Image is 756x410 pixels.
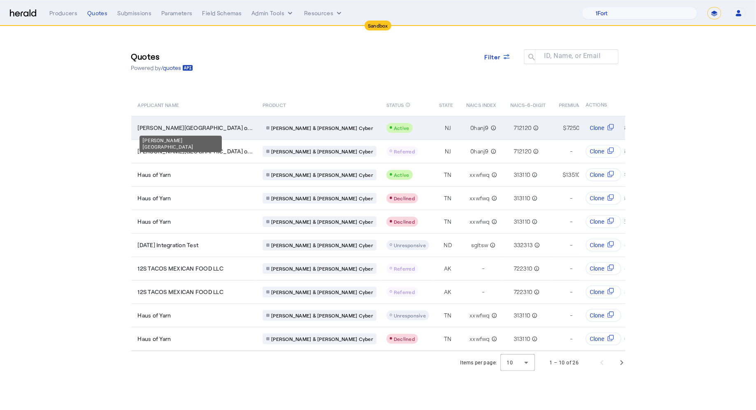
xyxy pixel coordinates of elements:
span: xxwfwq [470,311,490,320]
button: Clone [586,121,622,134]
span: Clone [590,124,605,132]
span: 13510 [566,171,580,179]
img: Herald Logo [10,9,36,17]
span: - [570,218,573,226]
span: 722310 [514,288,533,296]
span: 712120 [514,147,532,155]
span: PRODUCT [263,100,286,109]
span: ND [444,241,452,249]
span: TN [444,218,452,226]
span: 712120 [514,124,532,132]
span: - [570,335,573,343]
span: Clone [590,288,605,296]
span: NJ [445,124,451,132]
button: Clone [586,262,622,275]
span: Declined [394,195,415,201]
mat-icon: info_outline [533,241,540,249]
span: 0hanj9 [470,124,489,132]
span: [PERSON_NAME] & [PERSON_NAME] Cyber [271,242,373,248]
span: Clone [590,171,605,179]
span: Haus of Yarn [138,194,171,202]
mat-icon: info_outline [490,311,497,320]
span: Haus of Yarn [138,171,171,179]
span: Clone [590,335,605,343]
span: 722310 [514,264,533,273]
mat-icon: info_outline [406,100,411,109]
span: 313110 [514,218,530,226]
span: [PERSON_NAME] & [PERSON_NAME] Cyber [271,171,373,178]
a: /quotes [161,64,193,72]
span: Unresponsive [394,313,426,318]
span: 313110 [514,311,530,320]
span: [PERSON_NAME] & [PERSON_NAME] Cyber [271,125,373,131]
button: Resources dropdown menu [304,9,343,17]
div: Producers [49,9,77,17]
div: Field Schemas [202,9,242,17]
span: Haus of Yarn [138,311,171,320]
mat-icon: info_outline [530,335,537,343]
mat-icon: info_outline [530,311,537,320]
mat-icon: search [524,53,538,63]
span: Referred [394,266,415,271]
span: [PERSON_NAME] & [PERSON_NAME] Cyber [271,218,373,225]
div: Items per page: [461,359,497,367]
span: $ [563,171,566,179]
span: Clone [590,311,605,320]
span: NJ [445,147,451,155]
mat-icon: info_outline [490,194,497,202]
span: - [570,288,573,296]
span: [PERSON_NAME] & [PERSON_NAME] Cyber [271,312,373,319]
span: $ [563,124,567,132]
span: 12S TACOS MEXICAN FOOD LLC [138,264,224,273]
span: Active [394,125,409,131]
mat-icon: info_outline [489,147,496,155]
span: [PERSON_NAME] & [PERSON_NAME] Cyber [271,195,373,202]
span: Clone [590,218,605,226]
span: NAICS-6-DIGIT [510,100,546,109]
mat-icon: info_outline [530,171,537,179]
span: APPLICANT NAME [138,100,179,109]
span: 313110 [514,335,530,343]
mat-icon: info_outline [530,218,537,226]
span: Clone [590,194,605,202]
span: - [482,288,485,296]
span: STATUS [386,100,404,109]
div: Parameters [161,9,193,17]
span: AK [444,264,452,273]
button: Clone [586,239,622,252]
button: Clone [586,168,622,181]
mat-icon: info_outline [532,288,540,296]
span: 332313 [514,241,533,249]
span: Declined [394,336,415,342]
span: Referred [394,289,415,295]
span: [PERSON_NAME] & [PERSON_NAME] Cyber [271,336,373,342]
mat-icon: info_outline [490,171,497,179]
span: - [570,194,573,202]
mat-icon: info_outline [488,241,495,249]
mat-icon: info_outline [531,124,539,132]
button: Clone [586,309,622,322]
button: Clone [586,215,622,228]
button: Clone [586,285,622,299]
span: Clone [590,264,605,273]
span: 12S TACOS MEXICAN FOOD LLC [138,288,224,296]
h3: Quotes [131,51,193,62]
span: - [570,264,573,273]
span: Active [394,172,409,178]
span: 0hanj9 [470,147,489,155]
button: Clone [586,145,622,158]
span: sgltsw [471,241,488,249]
mat-label: ID, Name, or Email [544,52,600,60]
mat-icon: info_outline [490,335,497,343]
span: TN [444,194,452,202]
span: Referred [394,148,415,154]
span: xxwfwq [470,194,490,202]
button: Next page [612,353,632,373]
mat-icon: info_outline [532,264,540,273]
span: xxwfwq [470,335,490,343]
span: [DATE] Integration Test [138,241,199,249]
span: STATE [439,100,453,109]
span: [PERSON_NAME] & [PERSON_NAME] Cyber [271,148,373,155]
button: Filter [478,49,517,64]
div: Sandbox [365,21,391,30]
